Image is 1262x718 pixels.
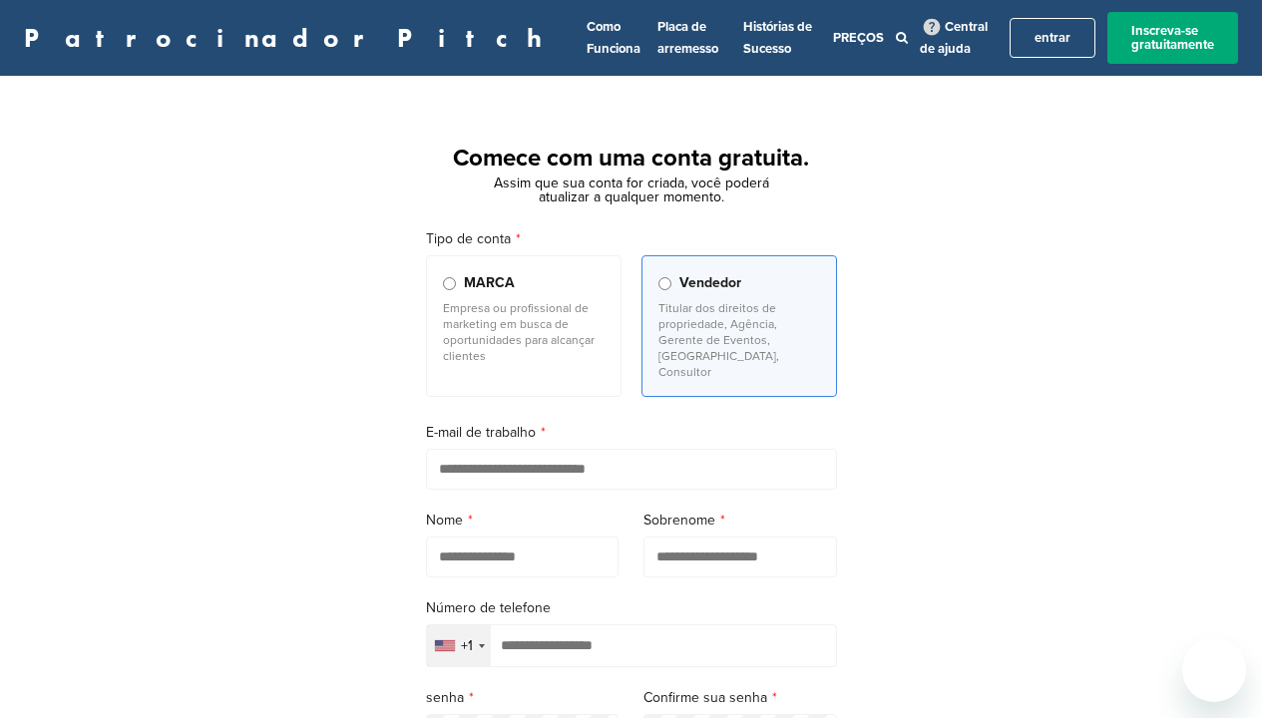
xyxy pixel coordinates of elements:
[443,277,456,290] input: MARCA Empresa ou profissional de marketing em busca de oportunidades para alcançar clientes
[658,277,671,290] input: Vendedor Titular dos direitos de propriedade, Agência, Gerente de Eventos, [GEOGRAPHIC_DATA], Con...
[643,687,837,709] label: Confirme sua senha
[426,687,620,709] label: senha
[443,300,605,364] p: Empresa ou profissional de marketing em busca de oportunidades para alcançar clientes
[643,510,837,532] label: Sobrenome
[679,272,741,294] span: Vendedor
[426,228,837,250] label: Tipo de conta
[464,272,515,294] span: MARCA
[658,300,820,380] p: Titular dos direitos de propriedade, Agência, Gerente de Eventos, [GEOGRAPHIC_DATA], Consultor
[1107,12,1238,64] a: Inscreva-se gratuitamente
[657,19,718,57] a: Placa de arremesso
[426,422,837,444] label: E-mail de trabalho
[24,25,555,51] a: Patrocinador Pitch
[833,30,884,46] a: PREÇOS
[743,19,812,57] a: Histórias de Sucesso
[461,639,473,653] div: +1
[402,141,861,177] h1: Comece com uma conta gratuita.
[1010,18,1095,58] a: entrar
[426,597,837,619] label: Número de telefone
[587,19,640,57] a: Como Funciona
[1182,638,1246,702] iframe: Botão para abrir a janela de mensagens
[427,625,491,666] div: País selecionado
[426,510,620,532] label: Nome
[920,15,988,61] a: Central de ajuda
[494,175,769,205] span: Assim que sua conta for criada, você poderá atualizar a qualquer momento.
